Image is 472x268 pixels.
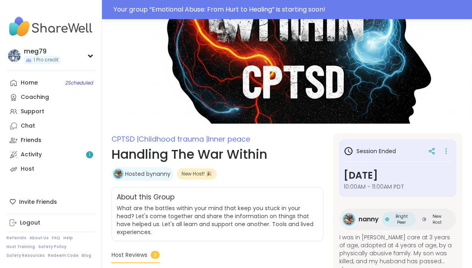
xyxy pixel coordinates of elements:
a: FAQ [52,235,60,241]
div: Support [21,108,44,116]
div: Coaching [21,93,49,101]
span: 1 [89,152,90,158]
img: nanny [114,170,122,178]
img: meg79 [8,49,21,62]
span: Bright Peer [391,213,413,225]
a: Support [6,104,95,119]
a: Chat [6,119,95,133]
a: nannynannyBright PeerBright PeerNew HostNew Host [339,209,456,230]
h2: About this Group [117,192,174,203]
a: Safety Policy [38,244,67,250]
a: Host Training [6,244,35,250]
h3: [DATE] [344,168,452,183]
img: ShareWell Nav Logo [6,13,95,41]
div: Invite Friends [6,195,95,209]
img: New Host [422,217,426,221]
span: 1 Pro credit [33,57,59,63]
div: New Host! 🎉 [177,168,217,179]
div: Home [21,79,38,87]
span: 2 Scheduled [65,80,93,86]
img: nanny [344,214,354,225]
div: Chat [21,122,35,130]
div: Activity [21,151,42,159]
span: Inner peace [208,134,250,144]
a: Safety Resources [6,253,45,258]
a: Blog [82,253,91,258]
img: Handling The War Within cover image [102,19,472,124]
span: CPTSD | [112,134,139,144]
a: Referrals [6,235,26,241]
span: 2 [151,251,160,259]
span: What are the battles within your mind that keep you stuck in your head? Let's come together and s... [117,204,318,236]
div: meg79 [24,47,60,56]
a: Activity1 [6,148,95,162]
a: Home2Scheduled [6,76,95,90]
a: Friends [6,133,95,148]
div: Your group “ Emotional Abuse: From Hurt to Healing ” is starting soon! [114,5,467,14]
h3: Session Ended [344,146,396,156]
div: Host [21,165,34,173]
div: Logout [20,219,40,227]
a: Logout [6,216,95,230]
span: New Host [428,213,447,225]
a: Help [63,235,73,241]
img: Bright Peer [385,217,389,221]
span: Host Reviews [112,251,147,259]
span: 10:00AM - 11:00AM PDT [344,183,452,191]
a: Coaching [6,90,95,104]
div: Friends [21,136,41,144]
span: Childhood trauma | [139,134,208,144]
a: About Us [29,235,49,241]
span: I was in [PERSON_NAME] care at 3 years of age, adopted at 4 years of age, by a physically abusive... [339,233,456,265]
a: Host [6,162,95,176]
h1: Handling The War Within [112,145,323,164]
span: nanny [358,215,379,224]
a: Redeem Code [48,253,78,258]
a: Hosted bynanny [125,170,170,178]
